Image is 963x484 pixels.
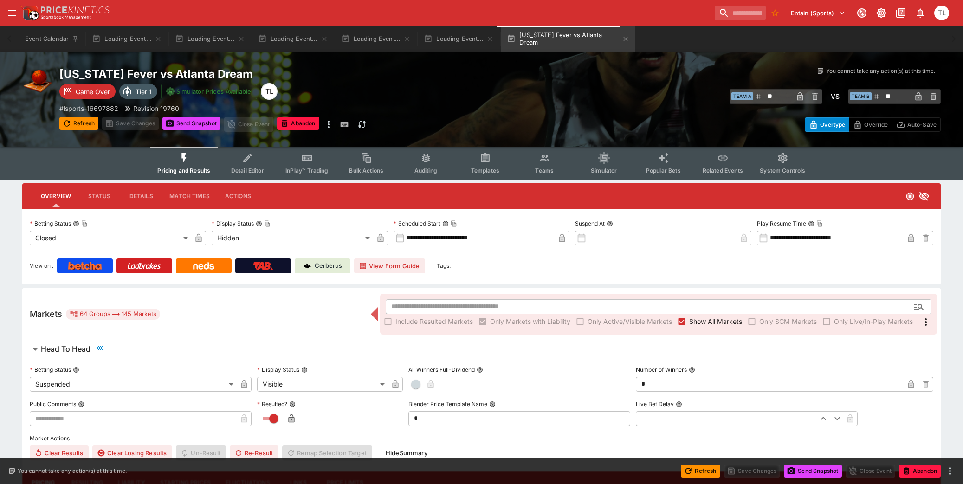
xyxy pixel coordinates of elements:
[68,262,102,270] img: Betcha
[477,367,483,373] button: All Winners Full-Dividend
[73,220,79,227] button: Betting StatusCopy To Clipboard
[931,3,952,23] button: Trent Lewis
[784,465,842,478] button: Send Snapshot
[826,91,844,101] h6: - VS -
[535,167,554,174] span: Teams
[295,258,350,273] a: Cerberus
[30,445,89,460] button: Clear Results
[768,6,782,20] button: No Bookmarks
[899,465,941,478] button: Abandon
[689,367,695,373] button: Number of Winners
[437,258,451,273] label: Tags:
[703,167,743,174] span: Related Events
[944,465,956,477] button: more
[501,26,635,52] button: [US_STATE] Fever vs Atlanta Dream
[418,26,499,52] button: Loading Event...
[394,219,440,227] p: Scheduled Start
[169,26,251,52] button: Loading Event...
[760,167,805,174] span: System Controls
[471,167,499,174] span: Templates
[253,262,273,270] img: TabNZ
[850,92,872,100] span: Team B
[76,87,110,97] p: Game Over
[86,26,168,52] button: Loading Event...
[489,401,496,407] button: Blender Price Template Name
[162,117,220,130] button: Send Snapshot
[304,262,311,270] img: Cerberus
[78,401,84,407] button: Public Comments
[689,316,742,326] span: Show All Markets
[451,220,457,227] button: Copy To Clipboard
[681,465,720,478] button: Refresh
[30,231,191,245] div: Closed
[277,117,319,130] button: Abandon
[354,258,425,273] button: View Form Guide
[757,219,806,227] p: Play Resume Time
[59,103,118,113] p: Copy To Clipboard
[490,316,570,326] span: Only Markets with Liability
[414,167,437,174] span: Auditing
[176,445,226,460] span: Un-Result
[59,117,98,130] button: Refresh
[759,316,817,326] span: Only SGM Markets
[285,167,328,174] span: InPlay™ Trading
[18,467,127,475] p: You cannot take any action(s) at this time.
[161,84,257,99] button: Simulator Prices Available
[162,185,217,207] button: Match Times
[30,258,53,273] label: View on :
[230,445,278,460] button: Re-Result
[212,231,373,245] div: Hidden
[785,6,851,20] button: Select Tenant
[336,26,417,52] button: Loading Event...
[820,120,845,129] p: Overtype
[731,92,753,100] span: Team A
[380,445,433,460] button: HideSummary
[70,309,156,320] div: 64 Groups 145 Markets
[323,117,334,132] button: more
[289,401,296,407] button: Resulted?
[261,83,278,100] div: Trent Lewis
[30,309,62,319] h5: Markets
[252,26,334,52] button: Loading Event...
[315,261,342,271] p: Cerberus
[899,465,941,475] span: Mark an event as closed and abandoned.
[873,5,890,21] button: Toggle light/dark mode
[892,117,941,132] button: Auto-Save
[30,377,237,392] div: Suspended
[127,262,161,270] img: Ladbrokes
[133,103,179,113] p: Revision 19760
[636,366,687,374] p: Number of Winners
[22,67,52,97] img: basketball.png
[805,117,849,132] button: Overtype
[41,344,90,354] h6: Head To Head
[920,316,931,328] svg: More
[157,167,210,174] span: Pricing and Results
[905,192,915,201] svg: Closed
[907,120,937,129] p: Auto-Save
[193,262,214,270] img: Neds
[588,316,672,326] span: Only Active/Visible Markets
[408,366,475,374] p: All Winners Full-Dividend
[864,120,888,129] p: Override
[20,4,39,22] img: PriceKinetics Logo
[150,147,813,180] div: Event type filters
[607,220,613,227] button: Suspend At
[120,185,162,207] button: Details
[301,367,308,373] button: Display Status
[934,6,949,20] div: Trent Lewis
[257,400,287,408] p: Resulted?
[849,117,892,132] button: Override
[30,400,76,408] p: Public Comments
[257,366,299,374] p: Display Status
[575,219,605,227] p: Suspend At
[212,219,254,227] p: Display Status
[136,87,152,97] p: Tier 1
[41,6,110,13] img: PriceKinetics
[4,5,20,21] button: open drawer
[277,118,319,128] span: Mark an event as closed and abandoned.
[826,67,935,75] p: You cannot take any action(s) at this time.
[816,220,823,227] button: Copy To Clipboard
[22,340,941,359] button: Head To Head
[257,377,388,392] div: Visible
